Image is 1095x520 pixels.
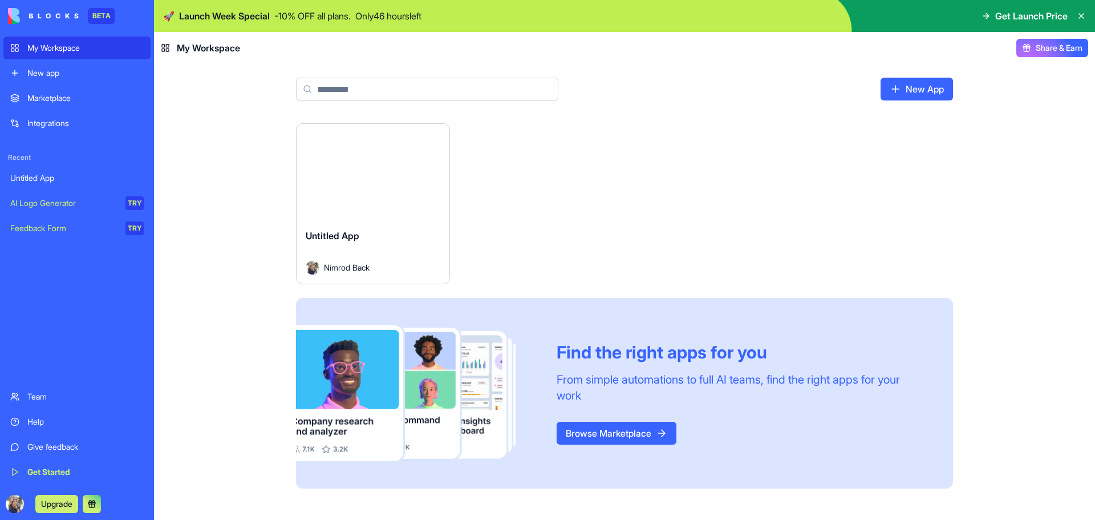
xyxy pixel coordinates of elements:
[3,167,151,190] a: Untitled App
[1036,42,1082,54] span: Share & Earn
[557,342,926,362] div: Find the right apps for you
[881,78,953,100] a: New App
[10,172,144,184] div: Untitled App
[8,8,79,24] img: logo
[557,372,926,404] div: From simple automations to full AI teams, find the right apps for your work
[27,441,144,453] div: Give feedback
[3,385,151,408] a: Team
[27,67,144,79] div: New app
[10,223,117,234] div: Feedback Form
[125,196,144,210] div: TRY
[296,123,450,284] a: Untitled AppAvatarNimrod Back
[296,325,538,462] img: Frame_181_egmpey.png
[179,9,270,23] span: Launch Week Special
[3,217,151,240] a: Feedback FormTRY
[6,495,24,513] img: ACg8ocKD21XnNZK0qAA3P1z3go0WUZUKtulSgf1hm7e8YCwcjKHDukRE=s96-c
[3,112,151,135] a: Integrations
[125,221,144,235] div: TRY
[3,37,151,59] a: My Workspace
[3,461,151,483] a: Get Started
[995,9,1068,23] span: Get Launch Price
[27,118,144,129] div: Integrations
[3,87,151,110] a: Marketplace
[35,498,78,509] a: Upgrade
[27,92,144,104] div: Marketplace
[10,197,117,209] div: AI Logo Generator
[35,495,78,513] button: Upgrade
[3,410,151,433] a: Help
[306,230,359,241] span: Untitled App
[3,436,151,458] a: Give feedback
[27,416,144,428] div: Help
[27,42,144,54] div: My Workspace
[355,9,421,23] p: Only 46 hours left
[88,8,115,24] div: BETA
[3,153,151,162] span: Recent
[557,422,676,445] a: Browse Marketplace
[324,261,370,273] span: Nimrod Back
[3,62,151,84] a: New app
[306,261,319,275] img: Avatar
[27,391,144,402] div: Team
[274,9,351,23] p: - 10 % OFF all plans.
[3,192,151,215] a: AI Logo GeneratorTRY
[1016,39,1088,57] button: Share & Earn
[163,9,175,23] span: 🚀
[27,466,144,478] div: Get Started
[8,8,115,24] a: BETA
[177,41,240,55] span: My Workspace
